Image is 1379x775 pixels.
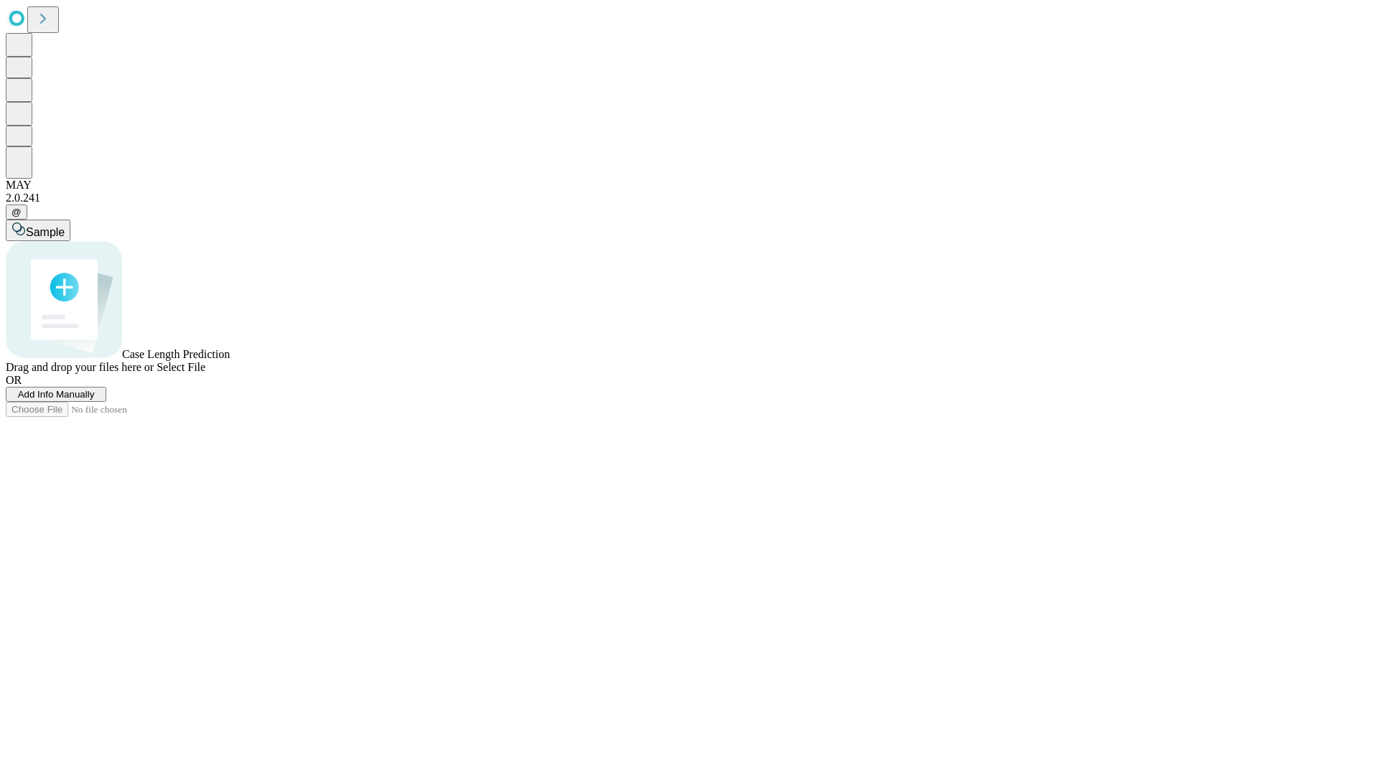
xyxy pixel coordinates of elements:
button: @ [6,205,27,220]
button: Sample [6,220,70,241]
span: Add Info Manually [18,389,95,400]
button: Add Info Manually [6,387,106,402]
span: @ [11,207,22,217]
span: Sample [26,226,65,238]
span: Select File [157,361,205,373]
span: OR [6,374,22,386]
span: Drag and drop your files here or [6,361,154,373]
span: Case Length Prediction [122,348,230,360]
div: MAY [6,179,1373,192]
div: 2.0.241 [6,192,1373,205]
